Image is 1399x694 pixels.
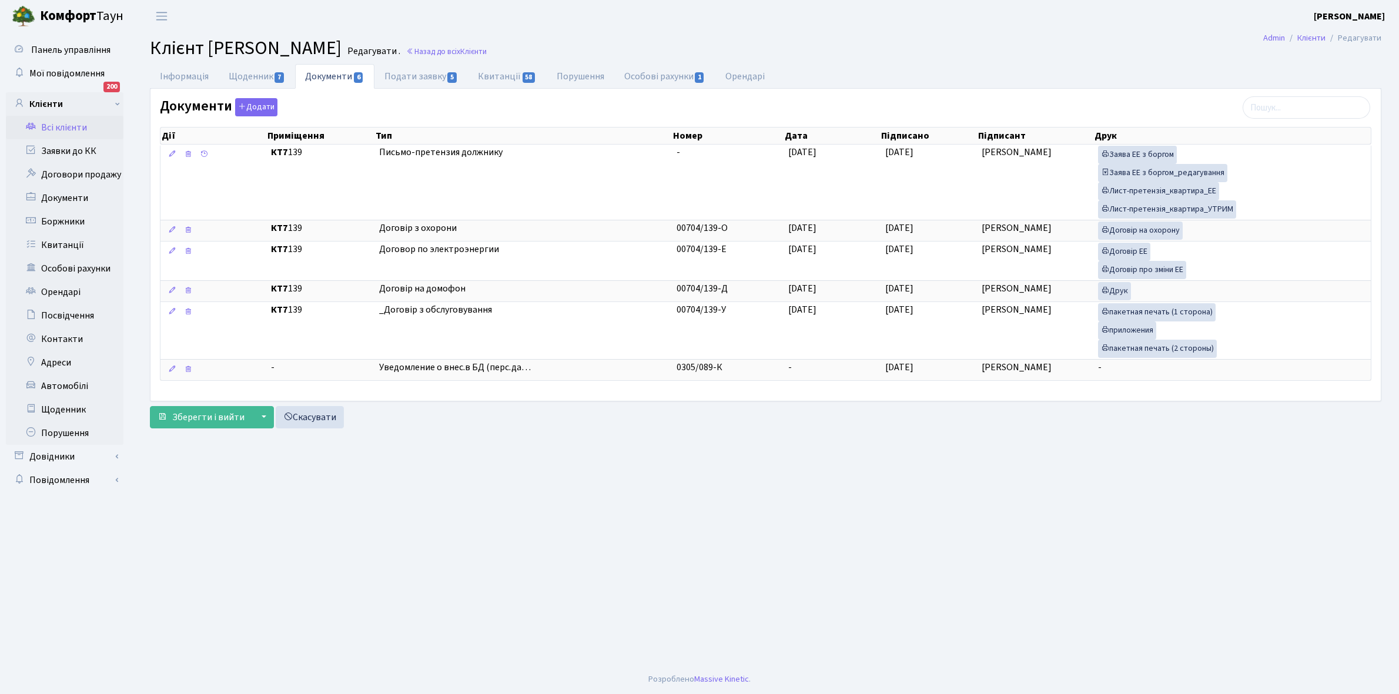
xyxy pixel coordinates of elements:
th: Підписано [880,128,977,144]
a: Щоденник [219,64,295,89]
span: 6 [354,72,363,83]
span: [DATE] [788,303,816,316]
span: 00704/139-Е [677,243,727,256]
span: - [1098,361,1102,374]
a: Клієнти [6,92,123,116]
a: Заява ЕЕ з боргом_редагування [1098,164,1227,182]
a: Посвідчення [6,304,123,327]
span: [DATE] [885,303,913,316]
a: [PERSON_NAME] [1314,9,1385,24]
span: [DATE] [885,361,913,374]
span: 139 [271,303,369,317]
a: Друк [1098,282,1131,300]
a: Орендарі [6,280,123,304]
span: [PERSON_NAME] [982,361,1052,374]
a: Порушення [6,421,123,445]
a: Квитанції [468,64,546,89]
a: Заявки до КК [6,139,123,163]
th: Приміщення [266,128,374,144]
th: Тип [374,128,672,144]
span: - [271,361,369,374]
span: 7 [275,72,284,83]
span: 139 [271,222,369,235]
b: КТ7 [271,303,288,316]
span: Договір з охорони [379,222,668,235]
th: Дії [160,128,266,144]
a: Подати заявку [374,64,468,89]
a: Панель управління [6,38,123,62]
label: Документи [160,98,277,116]
span: [DATE] [885,282,913,295]
span: [PERSON_NAME] [982,146,1052,159]
input: Пошук... [1243,96,1370,119]
a: Лист-претензія_квартира_УТРИМ [1098,200,1236,219]
b: КТ7 [271,146,288,159]
span: Клієнт [PERSON_NAME] [150,35,342,62]
a: Договір про зміни ЕЕ [1098,261,1186,279]
a: Повідомлення [6,468,123,492]
a: Квитанції [6,233,123,257]
a: Договір ЕЕ [1098,243,1150,261]
span: Письмо-претензия должнику [379,146,668,159]
a: Massive Kinetic [694,673,749,685]
a: Всі клієнти [6,116,123,139]
span: [DATE] [788,146,816,159]
span: 00704/139-Д [677,282,728,295]
img: logo.png [12,5,35,28]
span: [DATE] [788,222,816,234]
span: [PERSON_NAME] [982,222,1052,234]
b: КТ7 [271,282,288,295]
a: Договір на охорону [1098,222,1183,240]
a: Договори продажу [6,163,123,186]
span: 00704/139-О [677,222,728,234]
span: 139 [271,243,369,256]
a: Порушення [547,64,614,89]
span: [PERSON_NAME] [982,282,1052,295]
span: Договор по электроэнергии [379,243,668,256]
a: Лист-претензія_квартира_ЕЕ [1098,182,1219,200]
th: Підписант [977,128,1093,144]
span: Зберегти і вийти [172,411,245,424]
span: [DATE] [885,222,913,234]
a: Додати [232,96,277,117]
a: Особові рахунки [6,257,123,280]
span: 0305/089-К [677,361,722,374]
li: Редагувати [1326,32,1381,45]
a: Документи [6,186,123,210]
span: 58 [523,72,535,83]
b: КТ7 [271,243,288,256]
a: Мої повідомлення200 [6,62,123,85]
span: [DATE] [788,282,816,295]
button: Документи [235,98,277,116]
a: Назад до всіхКлієнти [406,46,487,57]
a: Клієнти [1297,32,1326,44]
span: 1 [695,72,704,83]
span: [PERSON_NAME] [982,243,1052,256]
a: Скасувати [276,406,344,428]
span: [DATE] [788,243,816,256]
span: Мої повідомлення [29,67,105,80]
div: Розроблено . [648,673,751,686]
div: 200 [103,82,120,92]
span: Уведомление о внес.в БД (перс.да… [379,361,668,374]
span: 139 [271,282,369,296]
span: [DATE] [885,146,913,159]
span: Таун [40,6,123,26]
span: Клієнти [460,46,487,57]
th: Друк [1093,128,1371,144]
a: Адреси [6,351,123,374]
span: _Договір з обслуговування [379,303,668,317]
span: Договір на домофон [379,282,668,296]
small: Редагувати . [345,46,400,57]
span: - [788,361,792,374]
a: Боржники [6,210,123,233]
b: [PERSON_NAME] [1314,10,1385,23]
button: Переключити навігацію [147,6,176,26]
a: Орендарі [715,64,775,89]
a: Admin [1263,32,1285,44]
span: 139 [271,146,369,159]
a: Довідники [6,445,123,468]
a: приложения [1098,321,1156,340]
th: Номер [672,128,784,144]
a: Інформація [150,64,219,89]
